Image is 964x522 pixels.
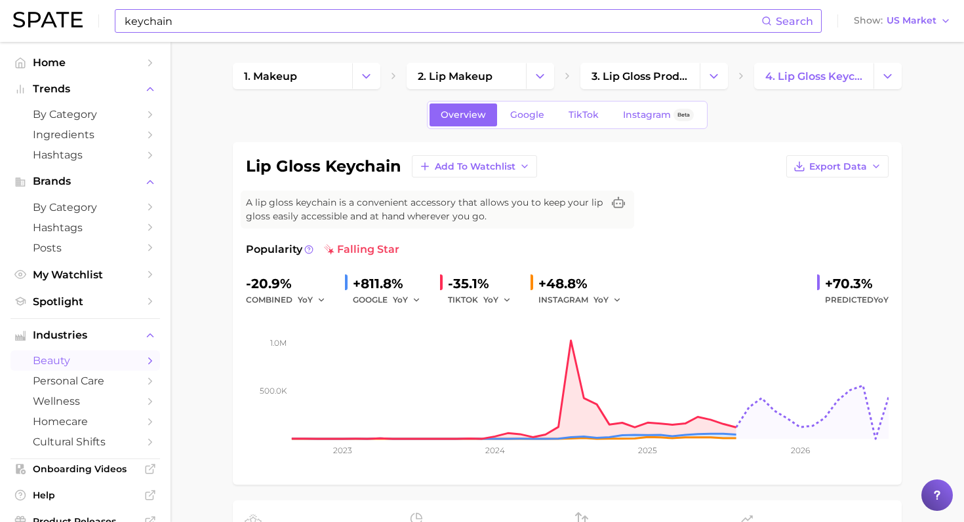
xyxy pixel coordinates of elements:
a: InstagramBeta [612,103,705,126]
span: Beta [677,109,690,121]
a: cultural shifts [10,432,160,452]
button: ShowUS Market [851,12,954,29]
div: combined [246,292,334,308]
span: wellness [33,395,138,407]
span: YoY [298,294,313,305]
span: Add to Watchlist [435,161,515,172]
span: 3. lip gloss products [592,70,689,83]
a: 1. makeup [233,63,352,89]
input: Search here for a brand, industry, or ingredient [123,10,761,32]
a: Hashtags [10,217,160,238]
h1: lip gloss keychain [246,158,401,174]
tspan: 2023 [333,445,352,455]
span: by Category [33,201,138,214]
button: Export Data [786,155,889,177]
a: Help [10,485,160,505]
a: Ingredients [10,124,160,145]
button: Trends [10,79,160,99]
span: Show [854,17,883,24]
tspan: 2024 [485,445,505,455]
a: Google [499,103,555,126]
a: Posts [10,238,160,258]
span: Hashtags [33,221,138,234]
span: beauty [33,354,138,367]
button: Industries [10,326,160,345]
span: 1. makeup [244,70,297,83]
button: YoY [483,292,512,308]
span: Popularity [246,242,302,257]
a: 4. lip gloss keychain [754,63,874,89]
span: TikTok [569,109,599,121]
a: 3. lip gloss products [580,63,700,89]
a: wellness [10,391,160,411]
span: homecare [33,415,138,428]
a: beauty [10,350,160,371]
a: My Watchlist [10,265,160,285]
span: Help [33,489,138,501]
span: Trends [33,83,138,95]
span: cultural shifts [33,436,138,448]
a: Onboarding Videos [10,459,160,479]
button: Change Category [352,63,380,89]
span: 4. lip gloss keychain [765,70,862,83]
span: Spotlight [33,295,138,308]
button: Change Category [874,63,902,89]
span: Export Data [809,161,867,172]
span: by Category [33,108,138,121]
span: US Market [887,17,936,24]
div: +811.8% [353,273,430,294]
div: INSTAGRAM [538,292,630,308]
button: Change Category [700,63,728,89]
a: homecare [10,411,160,432]
a: by Category [10,197,160,217]
span: YoY [874,295,889,305]
img: SPATE [13,12,83,28]
button: YoY [593,292,622,308]
img: falling star [324,244,334,255]
a: Spotlight [10,291,160,312]
div: GOOGLE [353,292,430,308]
tspan: 2026 [791,445,810,455]
a: Overview [430,103,497,126]
span: Hashtags [33,149,138,161]
a: Hashtags [10,145,160,165]
div: -20.9% [246,273,334,294]
span: Instagram [623,109,671,121]
a: personal care [10,371,160,391]
a: by Category [10,104,160,124]
div: -35.1% [448,273,520,294]
span: Onboarding Videos [33,463,138,475]
button: Brands [10,172,160,191]
tspan: 2025 [638,445,657,455]
span: Brands [33,176,138,187]
a: 2. lip makeup [407,63,526,89]
span: Home [33,56,138,69]
span: YoY [593,294,609,305]
span: YoY [393,294,408,305]
span: Posts [33,242,138,254]
button: Add to Watchlist [412,155,537,177]
a: Home [10,52,160,73]
div: +48.8% [538,273,630,294]
span: falling star [324,242,399,257]
span: Search [776,15,813,28]
span: A lip gloss keychain is a convenient accessory that allows you to keep your lip gloss easily acce... [246,196,603,223]
span: Industries [33,329,138,341]
div: +70.3% [825,273,889,294]
button: Change Category [526,63,554,89]
a: TikTok [557,103,610,126]
span: 2. lip makeup [418,70,492,83]
button: YoY [298,292,326,308]
span: Ingredients [33,128,138,141]
span: Overview [441,109,486,121]
button: YoY [393,292,421,308]
span: Predicted [825,292,889,308]
span: personal care [33,375,138,387]
span: Google [510,109,544,121]
div: TIKTOK [448,292,520,308]
span: My Watchlist [33,269,138,281]
span: YoY [483,294,498,305]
